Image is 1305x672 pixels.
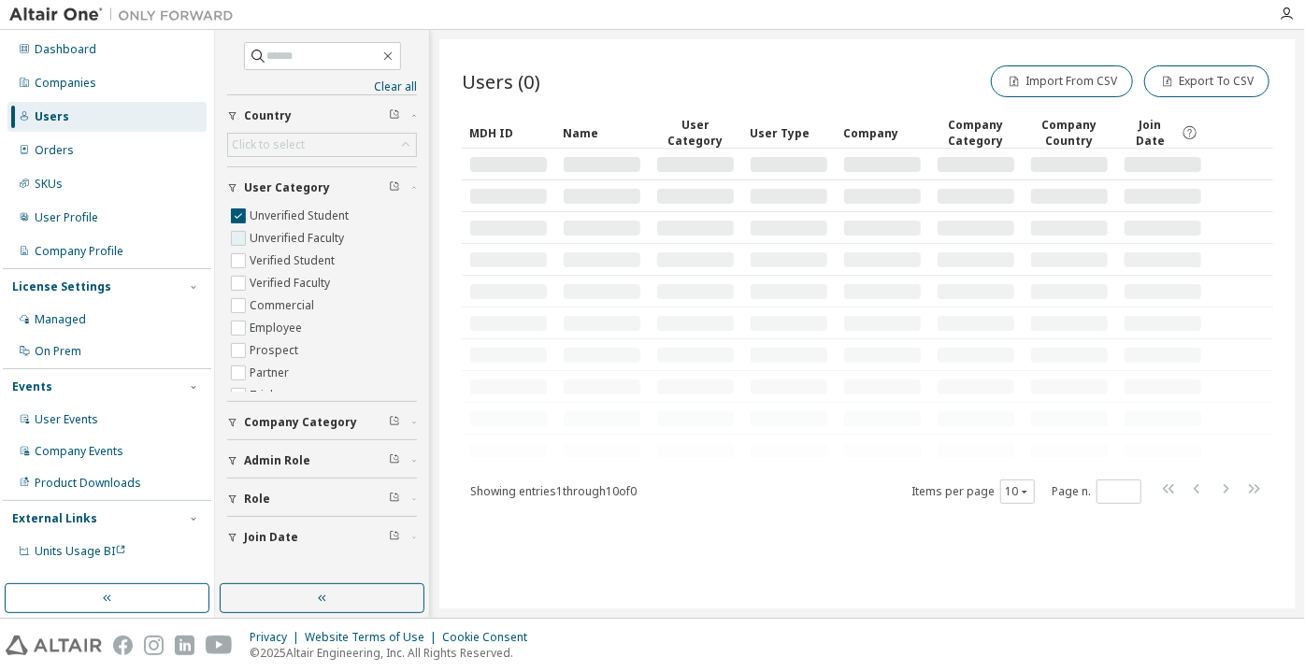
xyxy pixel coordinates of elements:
button: Import From CSV [991,65,1133,97]
span: Role [244,492,270,507]
svg: Date when the user was first added or directly signed up. If the user was deleted and later re-ad... [1182,124,1198,141]
label: Verified Student [250,250,338,272]
div: Users [35,109,69,124]
div: User Profile [35,210,98,225]
button: 10 [1005,484,1030,499]
button: Country [227,95,417,136]
div: Cookie Consent [442,630,538,645]
span: Join Date [244,530,298,545]
div: Company [843,118,922,148]
span: Showing entries 1 through 10 of 0 [470,483,637,499]
div: Click to select [232,137,305,152]
div: External Links [12,511,97,526]
span: Units Usage BI [35,543,126,559]
span: Country [244,108,292,123]
div: Company Country [1030,117,1109,149]
label: Verified Faculty [250,272,334,294]
div: Website Terms of Use [305,630,442,645]
div: MDH ID [469,118,548,148]
button: User Category [227,167,417,208]
span: Clear filter [389,180,400,195]
span: Clear filter [389,492,400,507]
img: altair_logo.svg [6,636,102,655]
button: Export To CSV [1144,65,1269,97]
img: facebook.svg [113,636,133,655]
a: Clear all [227,79,417,94]
img: youtube.svg [206,636,233,655]
div: User Category [656,117,735,149]
span: Join Date [1124,117,1177,149]
div: Orders [35,143,74,158]
div: Company Events [35,444,123,459]
span: Clear filter [389,108,400,123]
p: © 2025 Altair Engineering, Inc. All Rights Reserved. [250,645,538,661]
div: Company Category [937,117,1015,149]
span: Company Category [244,415,357,430]
label: Unverified Student [250,205,352,227]
label: Prospect [250,339,302,362]
span: User Category [244,180,330,195]
span: Clear filter [389,415,400,430]
img: instagram.svg [144,636,164,655]
div: SKUs [35,177,63,192]
div: Companies [35,76,96,91]
label: Unverified Faculty [250,227,348,250]
span: Users (0) [462,68,540,94]
span: Clear filter [389,453,400,468]
div: User Type [750,118,828,148]
span: Admin Role [244,453,310,468]
label: Employee [250,317,306,339]
div: Dashboard [35,42,96,57]
div: Events [12,379,52,394]
div: User Events [35,412,98,427]
button: Join Date [227,517,417,558]
div: Managed [35,312,86,327]
label: Commercial [250,294,318,317]
img: Altair One [9,6,243,24]
button: Admin Role [227,440,417,481]
label: Partner [250,362,293,384]
img: linkedin.svg [175,636,194,655]
label: Trial [250,384,277,407]
div: Click to select [228,134,416,156]
div: Product Downloads [35,476,141,491]
span: Items per page [911,479,1035,504]
div: License Settings [12,279,111,294]
div: Name [563,118,641,148]
div: On Prem [35,344,81,359]
button: Role [227,479,417,520]
button: Company Category [227,402,417,443]
div: Company Profile [35,244,123,259]
span: Clear filter [389,530,400,545]
div: Privacy [250,630,305,645]
span: Page n. [1052,479,1141,504]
